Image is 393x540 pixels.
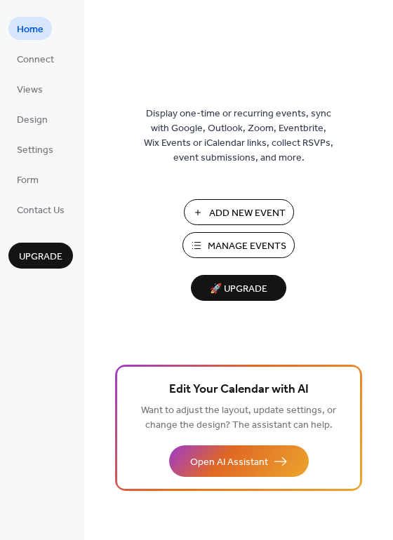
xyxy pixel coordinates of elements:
[190,455,268,470] span: Open AI Assistant
[144,107,333,166] span: Display one-time or recurring events, sync with Google, Outlook, Zoom, Eventbrite, Wix Events or ...
[8,137,62,161] a: Settings
[8,47,62,70] a: Connect
[169,445,309,477] button: Open AI Assistant
[8,107,56,130] a: Design
[17,113,48,128] span: Design
[141,401,336,435] span: Want to adjust the layout, update settings, or change the design? The assistant can help.
[169,380,309,400] span: Edit Your Calendar with AI
[8,77,51,100] a: Views
[8,243,73,269] button: Upgrade
[17,143,53,158] span: Settings
[8,168,47,191] a: Form
[199,280,278,299] span: 🚀 Upgrade
[19,250,62,264] span: Upgrade
[208,239,286,254] span: Manage Events
[8,17,52,40] a: Home
[191,275,286,301] button: 🚀 Upgrade
[182,232,295,258] button: Manage Events
[209,206,286,221] span: Add New Event
[184,199,294,225] button: Add New Event
[8,198,73,221] a: Contact Us
[17,203,65,218] span: Contact Us
[17,83,43,97] span: Views
[17,53,54,67] span: Connect
[17,173,39,188] span: Form
[17,22,44,37] span: Home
